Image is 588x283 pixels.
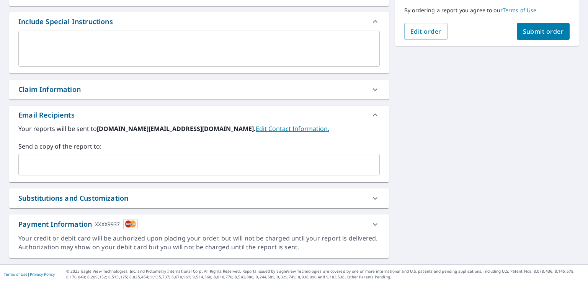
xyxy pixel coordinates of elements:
button: Submit order [517,23,570,40]
label: Your reports will be sent to [18,124,380,133]
div: Substitutions and Customization [9,188,389,208]
p: | [4,272,55,276]
div: Email Recipients [18,110,75,120]
div: Claim Information [9,80,389,99]
div: XXXX9937 [95,219,120,229]
a: Privacy Policy [30,272,55,277]
button: Edit order [404,23,448,40]
div: Claim Information [18,84,81,95]
img: cardImage [123,219,138,229]
a: Terms of Use [4,272,28,277]
div: Include Special Instructions [18,16,113,27]
div: Include Special Instructions [9,12,389,31]
a: EditContactInfo [256,124,329,133]
b: [DOMAIN_NAME][EMAIL_ADDRESS][DOMAIN_NAME]. [97,124,256,133]
a: Terms of Use [503,7,537,14]
div: Email Recipients [9,106,389,124]
label: Send a copy of the report to: [18,142,380,151]
div: Payment Information [18,219,138,229]
span: Edit order [410,27,441,36]
div: Your credit or debit card will be authorized upon placing your order, but will not be charged unt... [18,234,380,252]
p: By ordering a report you agree to our [404,7,570,14]
div: Payment InformationXXXX9937cardImage [9,214,389,234]
span: Submit order [523,27,564,36]
p: © 2025 Eagle View Technologies, Inc. and Pictometry International Corp. All Rights Reserved. Repo... [66,268,584,280]
div: Substitutions and Customization [18,193,128,203]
